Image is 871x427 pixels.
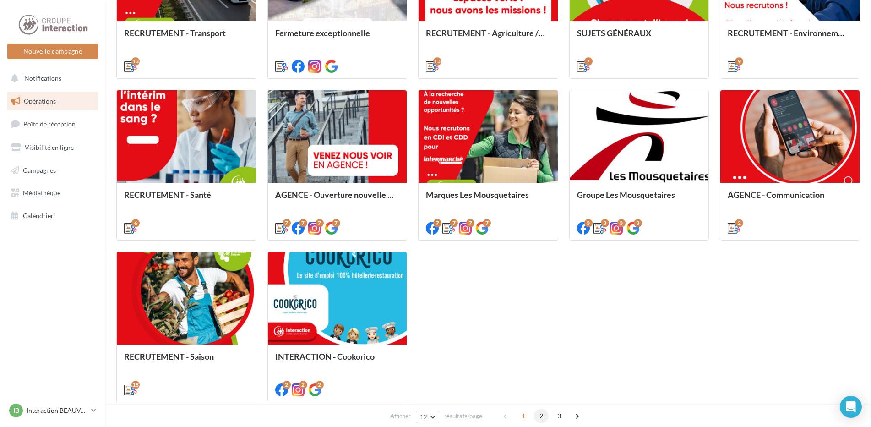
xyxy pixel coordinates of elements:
button: Nouvelle campagne [7,44,98,59]
div: 2 [283,381,291,389]
div: RECRUTEMENT - Santé [124,190,249,208]
span: résultats/page [444,412,482,421]
span: Campagnes [23,166,56,174]
span: IB [13,406,19,415]
a: Boîte de réception [5,114,100,134]
div: SUJETS GÉNÉRAUX [577,28,702,47]
div: Fermeture exceptionnelle [275,28,400,47]
span: 12 [420,413,428,421]
span: Opérations [24,97,56,105]
div: RECRUTEMENT - Saison [124,352,249,370]
span: Boîte de réception [23,120,76,128]
div: 3 [584,219,593,227]
div: Open Intercom Messenger [840,396,862,418]
div: 3 [617,219,626,227]
div: 7 [584,57,593,66]
div: 7 [450,219,458,227]
a: Médiathèque [5,183,100,203]
div: 2 [299,381,307,389]
div: 13 [131,57,140,66]
a: Opérations [5,92,100,111]
div: 7 [433,219,441,227]
div: 3 [634,219,642,227]
a: Calendrier [5,206,100,225]
div: 7 [466,219,474,227]
button: Notifications [5,69,96,88]
a: Campagnes [5,161,100,180]
div: RECRUTEMENT - Transport [124,28,249,47]
a: Visibilité en ligne [5,138,100,157]
div: 6 [131,219,140,227]
div: INTERACTION - Cookorico [275,352,400,370]
div: 7 [316,219,324,227]
span: 3 [552,409,566,423]
div: 13 [433,57,441,66]
div: 2 [316,381,324,389]
a: IB Interaction BEAUVAIS [7,402,98,419]
span: 1 [516,409,531,423]
div: 3 [601,219,609,227]
div: 7 [332,219,340,227]
div: 7 [483,219,491,227]
span: 2 [534,409,549,423]
div: 2 [735,219,743,227]
button: 12 [416,411,439,423]
span: Calendrier [23,212,54,219]
div: 9 [735,57,743,66]
span: Afficher [390,412,411,421]
div: 7 [299,219,307,227]
span: Notifications [24,74,61,82]
div: Marques Les Mousquetaires [426,190,550,208]
div: AGENCE - Ouverture nouvelle agence [275,190,400,208]
div: Groupe Les Mousquetaires [577,190,702,208]
div: AGENCE - Communication [728,190,852,208]
div: RECRUTEMENT - Agriculture / Espaces verts [426,28,550,47]
div: RECRUTEMENT - Environnement [728,28,852,47]
span: Médiathèque [23,189,60,197]
div: 18 [131,381,140,389]
div: 7 [283,219,291,227]
span: Visibilité en ligne [25,143,74,151]
p: Interaction BEAUVAIS [27,406,87,415]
